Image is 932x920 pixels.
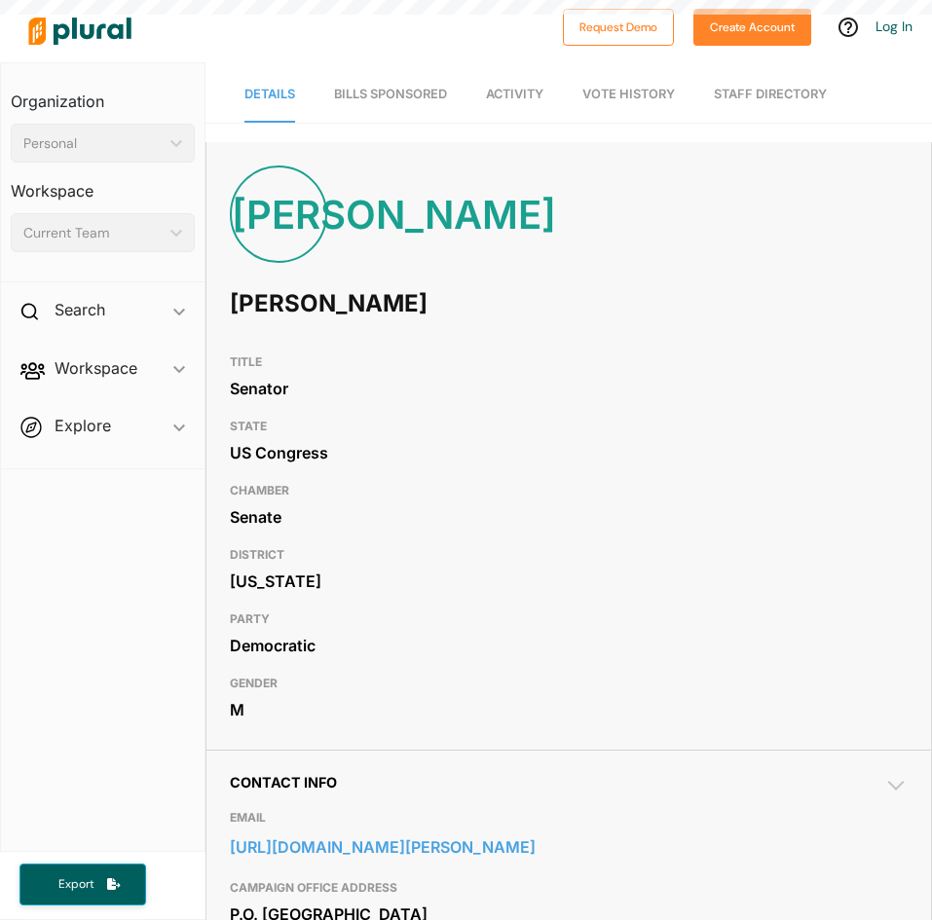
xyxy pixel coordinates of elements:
[230,166,327,263] div: [PERSON_NAME]
[230,695,908,724] div: M
[714,67,827,123] a: Staff Directory
[876,18,913,35] a: Log In
[230,774,337,791] span: Contact Info
[19,864,146,905] button: Export
[244,67,295,123] a: Details
[230,567,908,596] div: [US_STATE]
[23,223,163,243] div: Current Team
[230,543,908,567] h3: DISTRICT
[230,631,908,660] div: Democratic
[23,133,163,154] div: Personal
[582,87,675,101] span: Vote History
[334,87,447,101] span: Bills Sponsored
[244,87,295,101] span: Details
[563,16,674,36] a: Request Demo
[230,275,637,333] h1: [PERSON_NAME]
[486,87,543,101] span: Activity
[230,607,908,631] h3: PARTY
[230,876,908,900] h3: CAMPAIGN OFFICE ADDRESS
[45,876,107,893] span: Export
[11,163,195,205] h3: Workspace
[230,438,908,467] div: US Congress
[230,832,908,862] a: [URL][DOMAIN_NAME][PERSON_NAME]
[230,415,908,438] h3: STATE
[563,9,674,46] button: Request Demo
[55,299,105,320] h2: Search
[230,479,908,502] h3: CHAMBER
[11,73,195,116] h3: Organization
[693,9,811,46] button: Create Account
[486,67,543,123] a: Activity
[230,672,908,695] h3: GENDER
[230,350,908,374] h3: TITLE
[230,502,908,532] div: Senate
[582,67,675,123] a: Vote History
[334,67,447,123] a: Bills Sponsored
[230,806,908,829] h3: EMAIL
[693,16,811,36] a: Create Account
[230,374,908,403] div: Senator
